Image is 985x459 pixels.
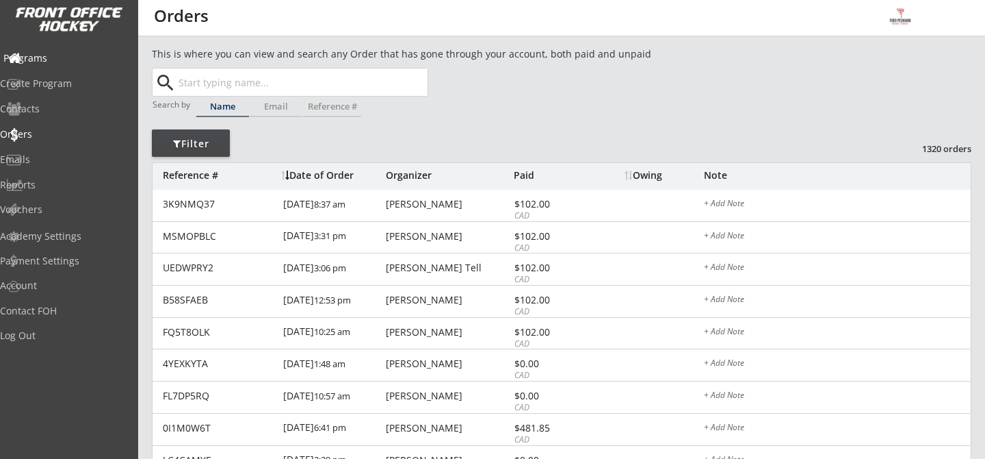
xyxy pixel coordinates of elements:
div: [DATE] [283,382,382,412]
div: CAD [514,434,588,446]
div: CAD [514,338,588,350]
div: CAD [514,274,588,286]
div: + Add Note [704,327,971,338]
div: Owing [625,171,703,180]
div: CAD [514,243,588,254]
font: 3:06 pm [314,262,346,274]
div: Search by [153,100,192,109]
div: CAD [514,210,588,222]
div: [DATE] [283,318,382,349]
div: CAD [514,306,588,318]
div: + Add Note [704,295,971,306]
div: + Add Note [704,263,971,274]
font: 10:25 am [314,325,350,338]
div: Programs [3,53,127,63]
div: + Add Note [704,423,971,434]
div: Name [196,102,249,111]
div: $102.00 [514,263,588,273]
font: 8:37 am [314,198,345,210]
div: Date of Order [281,171,382,180]
div: FQ5T8OLK [163,327,275,337]
div: CAD [514,370,588,382]
div: $102.00 [514,295,588,305]
div: + Add Note [704,391,971,402]
div: [PERSON_NAME] [386,232,510,241]
div: $0.00 [514,391,588,401]
div: Paid [514,171,588,180]
div: [DATE] [283,414,382,445]
font: 1:48 am [314,358,345,370]
div: [DATE] [283,253,382,284]
div: $102.00 [514,232,588,241]
div: $0.00 [514,359,588,369]
div: + Add Note [704,199,971,210]
div: [PERSON_NAME] [386,327,510,337]
font: 3:31 pm [314,229,346,242]
div: Filter [152,137,230,151]
div: $481.85 [514,423,588,433]
div: [PERSON_NAME] Tell [386,263,510,273]
div: $102.00 [514,199,588,209]
div: Reference # [163,171,274,180]
div: [PERSON_NAME] [386,423,510,433]
div: + Add Note [704,359,971,370]
div: [DATE] [283,222,382,253]
div: Organizer [386,171,510,180]
div: [DATE] [283,286,382,317]
div: [DATE] [283,190,382,221]
div: [PERSON_NAME] [386,199,510,209]
div: Email [250,102,302,111]
font: 12:53 pm [314,294,351,306]
div: [DATE] [283,349,382,380]
button: search [154,72,176,94]
div: 0I1M0W6T [163,423,275,433]
div: B58SFAEB [163,295,275,305]
div: [PERSON_NAME] [386,391,510,401]
font: 10:57 am [314,390,350,402]
div: CAD [514,402,588,414]
font: 6:41 pm [314,421,346,434]
div: MSMOPBLC [163,232,275,241]
div: [PERSON_NAME] [386,359,510,369]
div: Reference # [303,102,361,111]
div: 3K9NMQ37 [163,199,275,209]
div: 4YEXKYTA [163,359,275,369]
input: Start typing name... [176,69,428,96]
div: This is where you can view and search any Order that has gone through your account, both paid and... [152,47,729,61]
div: Note [704,171,971,180]
div: 1320 orders [900,142,971,155]
div: UEDWPRY2 [163,263,275,273]
div: [PERSON_NAME] [386,295,510,305]
div: $102.00 [514,327,588,337]
div: FL7DP5RQ [163,391,275,401]
div: + Add Note [704,232,971,243]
